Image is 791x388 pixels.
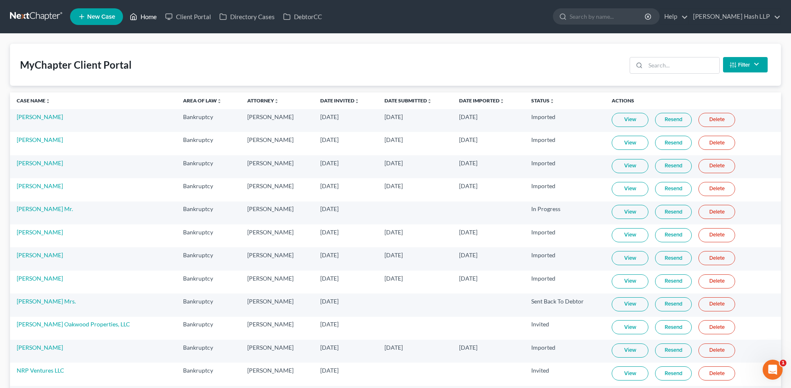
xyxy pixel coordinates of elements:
a: [PERSON_NAME] [17,275,63,282]
a: Attorneyunfold_more [247,97,279,104]
a: Resend [655,297,692,311]
span: [DATE] [384,113,403,120]
span: [DATE] [384,182,403,189]
span: [DATE] [320,251,339,259]
a: Resend [655,343,692,358]
td: [PERSON_NAME] [241,317,314,340]
a: [PERSON_NAME] [17,251,63,259]
a: [PERSON_NAME] [17,159,63,167]
span: [DATE] [320,136,339,143]
button: Filter [723,57,768,72]
span: [DATE] [459,275,477,282]
a: View [612,251,648,265]
a: [PERSON_NAME] [17,344,63,351]
a: View [612,274,648,289]
td: Bankruptcy [176,201,240,224]
span: [DATE] [320,344,339,351]
a: Delete [698,343,735,358]
td: Bankruptcy [176,224,240,247]
span: [DATE] [459,113,477,120]
a: View [612,343,648,358]
input: Search... [645,57,719,73]
td: Bankruptcy [176,155,240,178]
span: [DATE] [384,136,403,143]
a: Delete [698,113,735,127]
a: Resend [655,205,692,219]
a: Resend [655,113,692,127]
td: Bankruptcy [176,109,240,132]
td: Imported [525,178,605,201]
span: [DATE] [459,136,477,143]
a: Resend [655,320,692,334]
span: [DATE] [320,275,339,282]
a: NRP Ventures LLC [17,367,64,374]
td: Imported [525,247,605,270]
td: [PERSON_NAME] [241,224,314,247]
td: Bankruptcy [176,317,240,340]
a: Resend [655,274,692,289]
a: View [612,136,648,150]
a: Delete [698,228,735,242]
a: [PERSON_NAME] [17,136,63,143]
a: Date Submittedunfold_more [384,97,432,104]
span: [DATE] [384,344,403,351]
a: View [612,182,648,196]
a: [PERSON_NAME] Mr. [17,205,73,212]
td: Invited [525,363,605,386]
i: unfold_more [500,99,505,104]
a: Delete [698,274,735,289]
iframe: Intercom live chat [763,360,783,380]
a: View [612,205,648,219]
a: [PERSON_NAME] [17,182,63,189]
a: Statusunfold_more [531,97,555,104]
th: Actions [605,92,781,109]
td: In Progress [525,201,605,224]
a: Delete [698,136,735,150]
i: unfold_more [274,99,279,104]
a: View [612,320,648,334]
a: Resend [655,228,692,242]
span: [DATE] [459,229,477,236]
td: Sent Back To Debtor [525,293,605,316]
a: View [612,159,648,173]
i: unfold_more [550,99,555,104]
a: Delete [698,297,735,311]
span: [DATE] [459,159,477,167]
i: unfold_more [427,99,432,104]
a: Case Nameunfold_more [17,97,50,104]
a: Resend [655,136,692,150]
span: [DATE] [320,159,339,167]
span: [DATE] [320,321,339,328]
td: [PERSON_NAME] [241,363,314,386]
a: [PERSON_NAME] Mrs. [17,298,76,305]
a: Date Invitedunfold_more [320,97,359,104]
a: View [612,228,648,242]
a: Directory Cases [215,9,279,24]
a: Resend [655,159,692,173]
td: Imported [525,155,605,178]
td: Imported [525,132,605,155]
span: [DATE] [320,182,339,189]
span: [DATE] [320,298,339,305]
a: Client Portal [161,9,215,24]
span: [DATE] [459,182,477,189]
td: [PERSON_NAME] [241,247,314,270]
a: Area of Lawunfold_more [183,97,222,104]
a: Resend [655,366,692,381]
span: [DATE] [320,113,339,120]
td: Bankruptcy [176,340,240,363]
a: Delete [698,366,735,381]
span: [DATE] [320,367,339,374]
a: [PERSON_NAME] Hash LLP [689,9,781,24]
span: [DATE] [459,344,477,351]
td: Invited [525,317,605,340]
span: [DATE] [384,251,403,259]
td: [PERSON_NAME] [241,293,314,316]
div: MyChapter Client Portal [20,58,132,72]
a: Delete [698,205,735,219]
a: Delete [698,320,735,334]
i: unfold_more [354,99,359,104]
td: [PERSON_NAME] [241,201,314,224]
a: [PERSON_NAME] Oakwood Properties, LLC [17,321,130,328]
span: [DATE] [459,251,477,259]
